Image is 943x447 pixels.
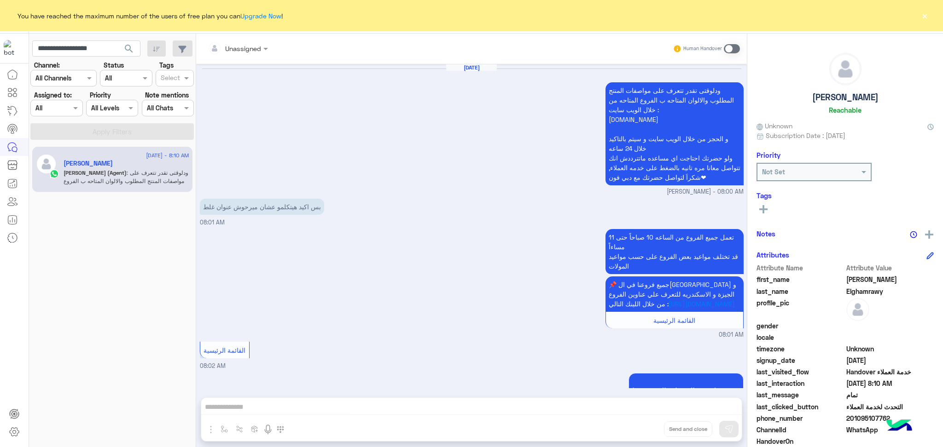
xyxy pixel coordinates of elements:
span: Attribute Name [757,263,844,273]
span: Attribute Value [846,263,934,273]
img: add [925,230,933,239]
button: Apply Filters [30,123,194,140]
h6: [DATE] [446,64,497,71]
h6: Tags [757,191,934,200]
span: phone_number [757,413,844,423]
img: hulul-logo.png [883,410,915,442]
h6: Notes [757,229,775,238]
span: search [123,43,134,54]
span: timezone [757,344,844,354]
img: notes [910,231,917,238]
small: Human Handover [683,45,722,52]
span: Mohamed [846,275,934,284]
span: القائمة الرئيسية [204,346,245,354]
span: locale [757,332,844,342]
span: 2025-08-29T21:16:32.031Z [846,355,934,365]
label: Tags [159,60,174,70]
span: last_message [757,390,844,400]
p: 30/8/2025, 8:01 AM [605,276,744,312]
button: × [920,11,929,20]
span: [DATE] - 8:10 AM [146,151,189,160]
span: القائمة الرئيسية [653,316,695,324]
p: 30/8/2025, 8:01 AM [605,229,744,274]
h5: Mohamed Elghamrawy [64,160,113,167]
a: Upgrade Now [240,12,281,20]
span: Subscription Date : [DATE] [766,131,845,140]
h5: [PERSON_NAME] [812,92,879,103]
img: defaultAdmin.png [830,53,861,85]
span: 📌 جميع فروعنا في ال[GEOGRAPHIC_DATA] و الجيزة و الاسكندريه للتعرف علي عناوين الفروع من خلال اللين... [609,281,736,308]
span: 2 [846,425,934,435]
label: Assigned to: [34,90,72,100]
span: لتصفح الخدمات التى يقدمها Dubai Phone اختر من القائمة الأتية 🌟 [632,386,740,404]
label: Channel: [34,60,60,70]
span: gender [757,321,844,331]
img: defaultAdmin.png [846,298,869,321]
h6: Reachable [829,106,862,114]
h6: Priority [757,151,780,159]
img: 1403182699927242 [4,40,20,57]
span: Handover خدمة العملاء [846,367,934,377]
img: defaultAdmin.png [36,154,57,174]
img: WhatsApp [50,169,59,178]
h6: Attributes [757,251,789,259]
span: 08:01 AM [200,219,225,226]
a: [URL][DOMAIN_NAME] [669,300,735,308]
span: first_name [757,275,844,284]
button: Send and close [664,421,712,437]
span: 2025-08-30T05:10:02.938Z [846,378,934,388]
span: 201095107762 [846,413,934,423]
span: Elghamrawy [846,287,934,296]
button: search [118,40,140,60]
span: null [846,436,934,446]
span: null [846,321,934,331]
span: profile_pic [757,298,844,319]
span: last_visited_flow [757,367,844,377]
span: Unknown [757,121,792,131]
span: last_clicked_button [757,402,844,412]
span: التحدث لخدمة العملاء [846,402,934,412]
p: 30/8/2025, 8:00 AM [605,82,744,185]
span: Unknown [846,344,934,354]
label: Status [104,60,124,70]
span: null [846,332,934,342]
span: 08:01 AM [719,331,744,339]
span: ChannelId [757,425,844,435]
span: 08:02 AM [200,362,226,369]
div: Select [159,73,180,85]
span: signup_date [757,355,844,365]
span: last_name [757,287,844,296]
p: 30/8/2025, 8:01 AM [200,199,324,215]
label: Priority [90,90,111,100]
span: [PERSON_NAME] - 08:00 AM [667,188,744,196]
span: تمام [846,390,934,400]
span: You have reached the maximum number of the users of free plan you can ! [17,11,283,21]
span: last_interaction [757,378,844,388]
span: HandoverOn [757,436,844,446]
span: [PERSON_NAME] (Agent) [64,169,127,176]
label: Note mentions [145,90,189,100]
